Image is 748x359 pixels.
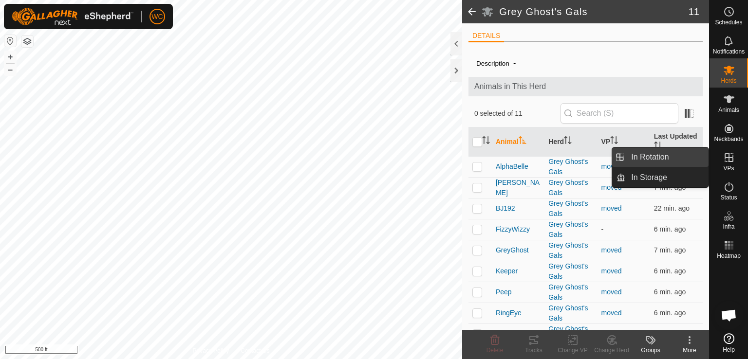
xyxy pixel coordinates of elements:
label: Description [476,60,509,67]
a: moved [601,246,622,254]
span: [PERSON_NAME] [496,178,541,198]
input: Search (S) [561,103,678,124]
span: Delete [486,347,504,354]
div: More [670,346,709,355]
th: Herd [544,127,597,157]
span: Sep 8, 2025, 11:00 AM [654,204,690,212]
app-display-virtual-paddock-transition: - [601,225,604,233]
th: VP [598,127,650,157]
button: Map Layers [21,36,33,47]
span: Schedules [715,19,742,25]
span: Keeper [496,266,518,276]
div: Grey Ghost's Gals [548,261,593,282]
span: Neckbands [714,136,743,142]
span: VPs [723,165,734,171]
span: RingEye [496,308,522,318]
div: Grey Ghost's Gals [548,324,593,344]
span: Sep 8, 2025, 11:16 AM [654,288,686,296]
a: In Storage [625,168,709,187]
div: Grey Ghost's Gals [548,303,593,323]
span: Help [723,347,735,353]
span: In Rotation [631,151,669,163]
span: Sep 8, 2025, 11:15 AM [654,309,686,317]
a: moved [601,267,622,275]
span: Animals [718,107,739,113]
span: Status [720,195,737,200]
span: AlphaBelle [496,162,528,172]
div: Change VP [553,346,592,355]
span: 0 selected of 11 [474,108,561,119]
a: moved [601,309,622,317]
th: Animal [492,127,544,157]
a: Help [710,329,748,357]
span: In Storage [631,172,667,183]
li: DETAILS [468,31,504,42]
button: + [4,51,16,63]
div: Grey Ghost's Gals [548,157,593,177]
span: Roanie [496,329,517,339]
p-sorticon: Activate to sort [654,143,662,151]
span: BJ192 [496,203,515,214]
button: Reset Map [4,35,16,47]
span: Sep 8, 2025, 11:16 AM [654,225,686,233]
span: Sep 8, 2025, 11:15 AM [654,246,686,254]
th: Last Updated [650,127,703,157]
a: moved [601,204,622,212]
span: Infra [723,224,734,230]
a: Contact Us [241,346,269,355]
p-sorticon: Activate to sort [482,138,490,145]
div: Grey Ghost's Gals [548,282,593,303]
div: Open chat [714,301,744,330]
img: Gallagher Logo [12,8,133,25]
h2: Grey Ghost's Gals [499,6,689,18]
p-sorticon: Activate to sort [519,138,526,145]
span: GreyGhost [496,245,529,255]
span: Heatmap [717,253,741,259]
a: Privacy Policy [193,346,229,355]
li: In Storage [612,168,709,187]
a: moved [601,183,622,191]
a: moved [601,288,622,296]
span: Notifications [713,49,745,54]
div: Grey Ghost's Gals [548,219,593,240]
p-sorticon: Activate to sort [610,138,618,145]
a: moved [601,162,622,170]
span: Sep 8, 2025, 11:15 AM [654,267,686,275]
div: Grey Ghost's Gals [548,178,593,198]
div: Groups [631,346,670,355]
li: In Rotation [612,147,709,167]
span: Herds [721,78,736,84]
div: Grey Ghost's Gals [548,240,593,261]
span: 11 [689,4,699,19]
span: - [509,55,520,71]
button: – [4,64,16,75]
div: Grey Ghost's Gals [548,198,593,219]
span: Animals in This Herd [474,81,697,92]
span: FizzyWizzy [496,224,530,234]
div: Change Herd [592,346,631,355]
p-sorticon: Activate to sort [564,138,572,145]
a: In Rotation [625,147,709,167]
div: Tracks [514,346,553,355]
span: WC [151,12,163,22]
span: Peep [496,287,512,297]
